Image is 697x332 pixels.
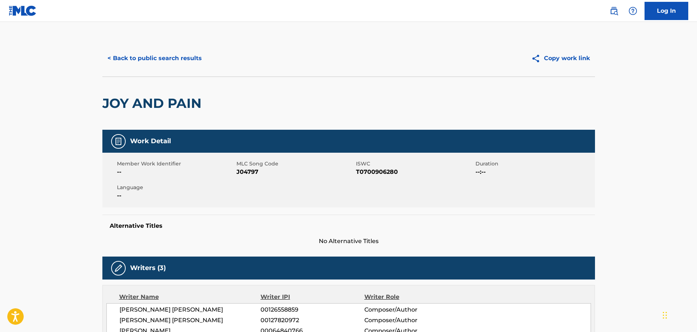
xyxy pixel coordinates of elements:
[261,305,364,314] span: 00126558859
[526,49,595,67] button: Copy work link
[114,264,123,273] img: Writers
[261,293,364,301] div: Writer IPI
[607,4,621,18] a: Public Search
[475,168,593,176] span: --:--
[117,160,235,168] span: Member Work Identifier
[610,7,618,15] img: search
[114,137,123,146] img: Work Detail
[629,7,637,15] img: help
[117,184,235,191] span: Language
[364,316,459,325] span: Composer/Author
[117,191,235,200] span: --
[663,304,667,326] div: Drag
[9,5,37,16] img: MLC Logo
[626,4,640,18] div: Help
[356,168,474,176] span: T0700906280
[475,160,593,168] span: Duration
[117,168,235,176] span: --
[102,49,207,67] button: < Back to public search results
[364,305,459,314] span: Composer/Author
[102,237,595,246] span: No Alternative Titles
[120,316,261,325] span: [PERSON_NAME] [PERSON_NAME]
[236,168,354,176] span: J04797
[120,305,261,314] span: [PERSON_NAME] [PERSON_NAME]
[130,137,171,145] h5: Work Detail
[119,293,261,301] div: Writer Name
[356,160,474,168] span: ISWC
[364,293,459,301] div: Writer Role
[531,54,544,63] img: Copy work link
[110,222,588,230] h5: Alternative Titles
[236,160,354,168] span: MLC Song Code
[645,2,688,20] a: Log In
[130,264,166,272] h5: Writers (3)
[661,297,697,332] iframe: Chat Widget
[261,316,364,325] span: 00127820972
[102,95,205,112] h2: JOY AND PAIN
